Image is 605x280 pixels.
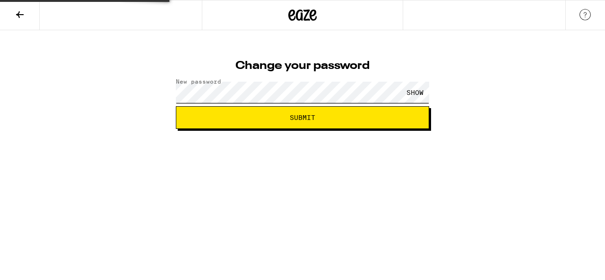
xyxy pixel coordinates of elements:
[6,7,68,14] span: Hi. Need any help?
[176,60,429,72] h1: Change your password
[176,78,221,85] label: New password
[176,106,429,129] button: Submit
[401,82,429,103] div: SHOW
[290,114,315,121] span: Submit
